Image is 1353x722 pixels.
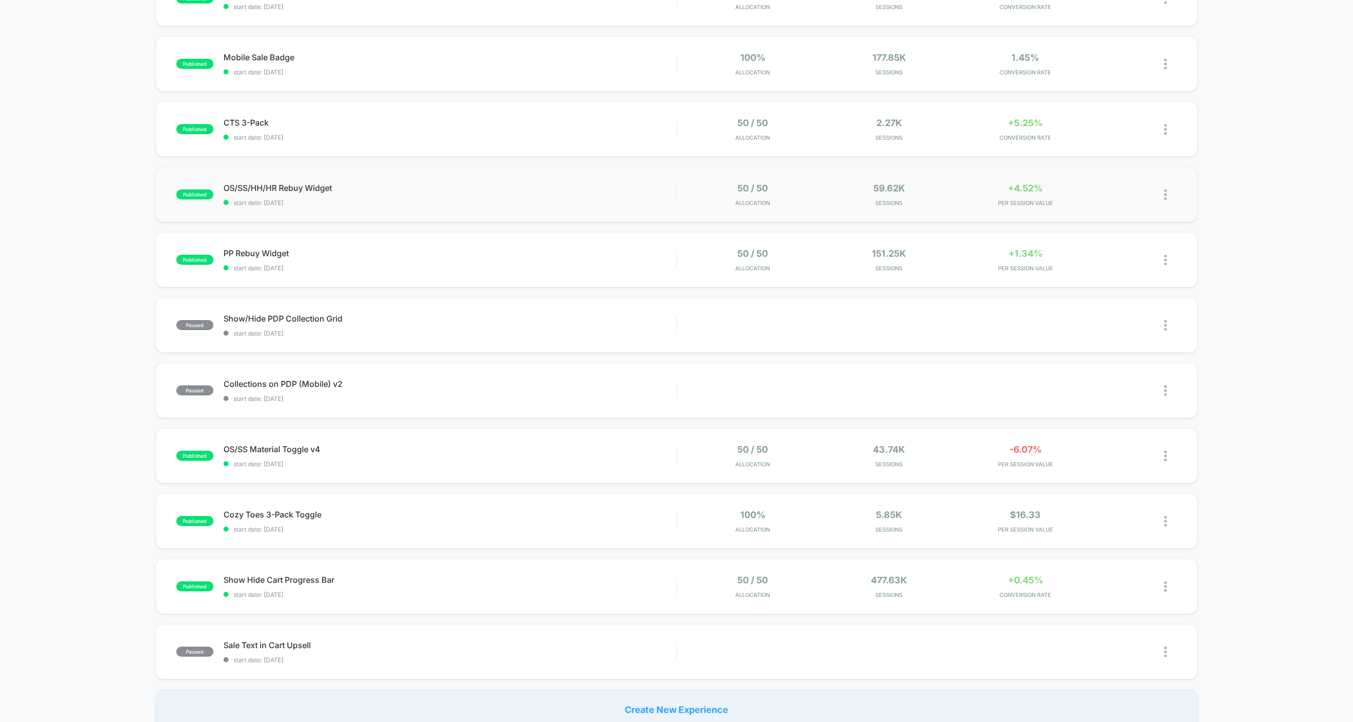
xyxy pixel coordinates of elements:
[876,509,902,520] span: 5.85k
[1008,118,1043,128] span: +5.25%
[740,52,765,63] span: 100%
[960,265,1091,272] span: PER SESSION VALUE
[737,183,768,193] span: 50 / 50
[223,199,676,207] span: start date: [DATE]
[823,134,955,141] span: Sessions
[223,591,676,598] span: start date: [DATE]
[1010,509,1041,520] span: $16.33
[223,444,676,454] span: OS/SS Material Toggle v4
[223,460,676,468] span: start date: [DATE]
[223,248,676,258] span: PP Rebuy Widget
[1008,248,1043,259] span: +1.34%
[737,444,768,455] span: 50 / 50
[176,581,213,591] span: published
[735,526,770,533] span: Allocation
[223,68,676,76] span: start date: [DATE]
[176,451,213,461] span: published
[1011,52,1039,63] span: 1.45%
[1008,575,1043,585] span: +0.45%
[871,575,907,585] span: 477.63k
[873,183,905,193] span: 59.62k
[823,199,955,207] span: Sessions
[223,640,676,650] span: Sale Text in Cart Upsell
[176,189,213,199] span: published
[1164,124,1167,135] img: close
[1164,255,1167,265] img: close
[960,199,1091,207] span: PER SESSION VALUE
[823,461,955,468] span: Sessions
[876,118,902,128] span: 2.27k
[1164,59,1167,69] img: close
[960,134,1091,141] span: CONVERSION RATE
[823,4,955,11] span: Sessions
[223,575,676,585] span: Show Hide Cart Progress Bar
[960,591,1091,598] span: CONVERSION RATE
[823,526,955,533] span: Sessions
[176,255,213,265] span: published
[873,444,905,455] span: 43.74k
[176,320,213,330] span: paused
[960,461,1091,468] span: PER SESSION VALUE
[223,395,676,402] span: start date: [DATE]
[735,199,770,207] span: Allocation
[737,248,768,259] span: 50 / 50
[223,656,676,664] span: start date: [DATE]
[1164,385,1167,396] img: close
[823,591,955,598] span: Sessions
[737,575,768,585] span: 50 / 50
[1164,320,1167,331] img: close
[1164,516,1167,527] img: close
[1009,444,1042,455] span: -6.07%
[223,314,676,324] span: Show/Hide PDP Collection Grid
[735,4,770,11] span: Allocation
[223,134,676,141] span: start date: [DATE]
[1164,189,1167,200] img: close
[1164,451,1167,461] img: close
[740,509,765,520] span: 100%
[1164,647,1167,657] img: close
[223,52,676,62] span: Mobile Sale Badge
[1008,183,1043,193] span: +4.52%
[823,265,955,272] span: Sessions
[223,264,676,272] span: start date: [DATE]
[176,516,213,526] span: published
[223,3,676,11] span: start date: [DATE]
[223,330,676,337] span: start date: [DATE]
[223,526,676,533] span: start date: [DATE]
[872,248,906,259] span: 151.25k
[176,647,213,657] span: paused
[223,118,676,128] span: CTS 3-Pack
[737,118,768,128] span: 50 / 50
[735,69,770,76] span: Allocation
[223,509,676,520] span: Cozy Toes 3-Pack Toggle
[176,59,213,69] span: published
[735,265,770,272] span: Allocation
[735,134,770,141] span: Allocation
[960,526,1091,533] span: PER SESSION VALUE
[960,69,1091,76] span: CONVERSION RATE
[176,385,213,395] span: paused
[823,69,955,76] span: Sessions
[960,4,1091,11] span: CONVERSION RATE
[735,591,770,598] span: Allocation
[735,461,770,468] span: Allocation
[223,183,676,193] span: OS/SS/HH/HR Rebuy Widget
[223,379,676,389] span: Collections on PDP (Mobile) v2
[1164,581,1167,592] img: close
[872,52,906,63] span: 177.85k
[176,124,213,134] span: published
